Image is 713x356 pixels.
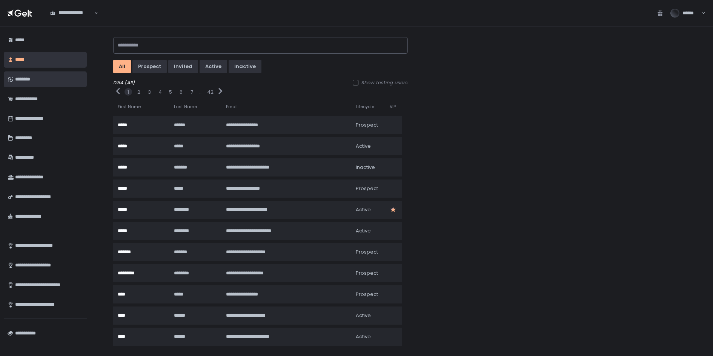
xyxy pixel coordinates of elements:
span: prospect [356,185,378,192]
button: inactive [229,60,261,73]
button: All [113,60,131,73]
div: ... [199,88,203,95]
div: active [205,63,221,70]
span: inactive [356,164,375,171]
span: prospect [356,291,378,298]
span: active [356,206,371,213]
button: 4 [158,89,162,96]
input: Search for option [50,16,94,24]
button: active [200,60,227,73]
span: active [356,143,371,150]
span: Lifecycle [356,104,374,110]
span: prospect [356,122,378,128]
span: prospect [356,249,378,255]
span: First Name [118,104,141,110]
span: prospect [356,270,378,277]
button: 6 [180,89,183,96]
button: 7 [191,89,193,96]
div: 1284 (All) [113,79,408,86]
span: Email [226,104,238,110]
span: active [356,312,371,319]
button: 2 [137,89,140,96]
button: prospect [132,60,167,73]
span: active [356,228,371,234]
span: Last Name [174,104,197,110]
div: invited [174,63,192,70]
div: All [119,63,125,70]
button: invited [168,60,198,73]
span: active [356,333,371,340]
span: VIP [390,104,396,110]
button: 42 [207,89,214,96]
div: prospect [138,63,161,70]
div: Search for option [45,5,98,21]
button: 5 [169,89,172,96]
button: 3 [148,89,151,96]
button: 1 [128,89,129,96]
div: inactive [234,63,256,70]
